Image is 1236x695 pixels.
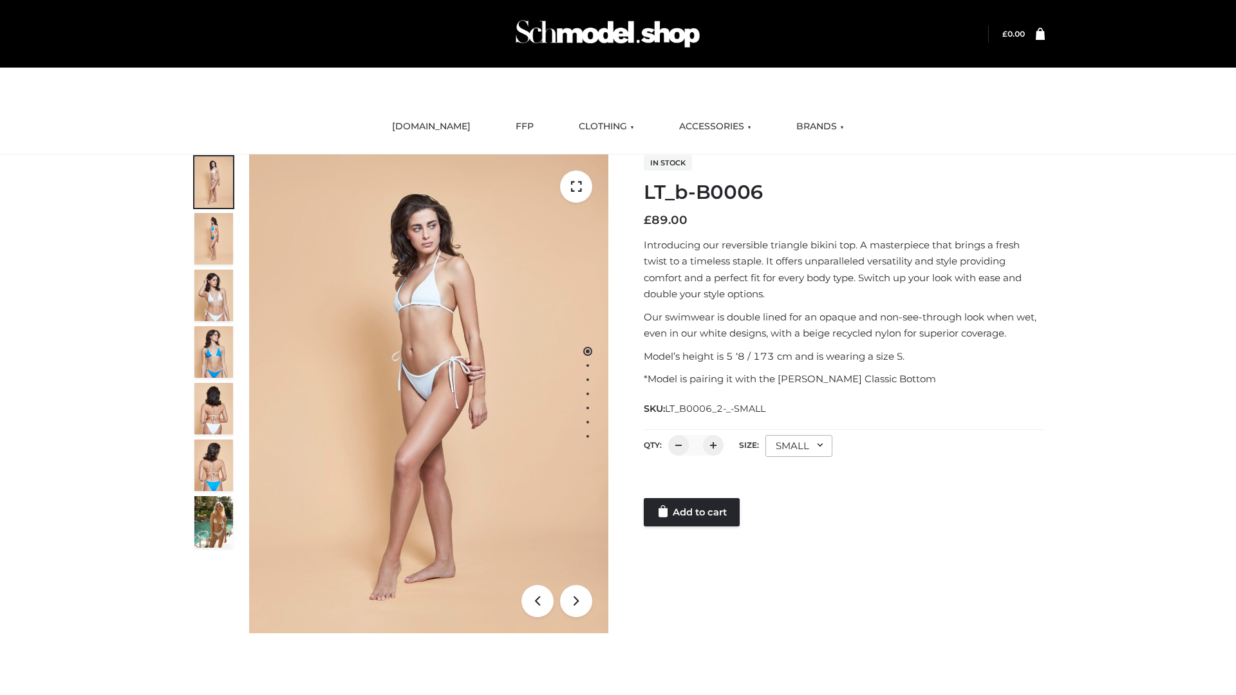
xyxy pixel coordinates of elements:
[644,213,651,227] span: £
[644,440,662,450] label: QTY:
[644,348,1045,365] p: Model’s height is 5 ‘8 / 173 cm and is wearing a size S.
[511,8,704,59] img: Schmodel Admin 964
[765,435,832,457] div: SMALL
[644,309,1045,342] p: Our swimwear is double lined for an opaque and non-see-through look when wet, even in our white d...
[739,440,759,450] label: Size:
[382,113,480,141] a: [DOMAIN_NAME]
[644,213,688,227] bdi: 89.00
[194,496,233,548] img: Arieltop_CloudNine_AzureSky2.jpg
[669,113,761,141] a: ACCESSORIES
[1002,29,1007,39] span: £
[644,181,1045,204] h1: LT_b-B0006
[569,113,644,141] a: CLOTHING
[249,154,608,633] img: ArielClassicBikiniTop_CloudNine_AzureSky_OW114ECO_1
[644,237,1045,302] p: Introducing our reversible triangle bikini top. A masterpiece that brings a fresh twist to a time...
[1002,29,1025,39] bdi: 0.00
[787,113,854,141] a: BRANDS
[665,403,765,414] span: LT_B0006_2-_-SMALL
[194,156,233,208] img: ArielClassicBikiniTop_CloudNine_AzureSky_OW114ECO_1-scaled.jpg
[194,270,233,321] img: ArielClassicBikiniTop_CloudNine_AzureSky_OW114ECO_3-scaled.jpg
[644,498,740,526] a: Add to cart
[506,113,543,141] a: FFP
[194,326,233,378] img: ArielClassicBikiniTop_CloudNine_AzureSky_OW114ECO_4-scaled.jpg
[194,440,233,491] img: ArielClassicBikiniTop_CloudNine_AzureSky_OW114ECO_8-scaled.jpg
[194,213,233,264] img: ArielClassicBikiniTop_CloudNine_AzureSky_OW114ECO_2-scaled.jpg
[194,383,233,434] img: ArielClassicBikiniTop_CloudNine_AzureSky_OW114ECO_7-scaled.jpg
[1002,29,1025,39] a: £0.00
[644,401,767,416] span: SKU:
[644,155,692,171] span: In stock
[644,371,1045,387] p: *Model is pairing it with the [PERSON_NAME] Classic Bottom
